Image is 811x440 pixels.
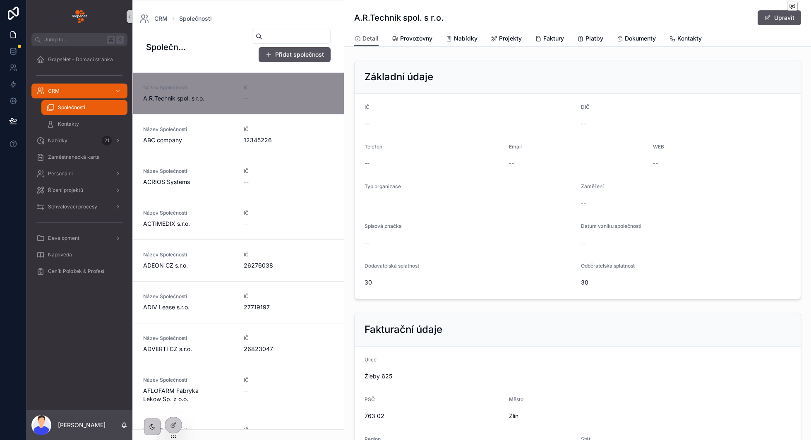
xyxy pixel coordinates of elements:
[365,143,382,150] span: Telefon
[509,159,514,167] span: --
[48,268,104,275] span: Ceník Položek & Profesí
[143,136,234,144] span: ABC company
[244,168,301,175] span: IČ
[133,239,344,281] a: Název SpolečnostiADEON CZ s.r.o.IČ26276038
[581,263,635,269] span: Odběratelská splatnost
[143,427,234,433] span: Název Společnosti
[179,14,212,23] a: Společnosti
[354,12,444,24] h1: A.R.Technik spol. s r.o.
[139,14,168,24] a: CRM
[26,46,132,289] div: scrollable content
[244,377,301,383] span: IČ
[31,133,127,148] a: Nabídky21
[143,335,234,342] span: Název Společnosti
[244,84,301,91] span: IČ
[365,372,791,380] span: Žleby 625
[581,278,791,287] span: 30
[585,34,603,43] span: Platby
[581,199,586,207] span: --
[535,31,564,48] a: Faktury
[48,170,73,177] span: Personální
[72,10,87,23] img: App logo
[41,117,127,132] a: Kontakty
[48,154,100,160] span: Zaměstnanecká karta
[133,281,344,323] a: Název SpolečnostiADIV Lease s.r.o.IČ27719197
[154,14,168,23] span: CRM
[133,323,344,365] a: Název SpolečnostiADVERTI CZ s.r.o.IČ26823047
[31,231,127,246] a: Development
[581,223,641,229] span: Datum vzniku společnosti
[143,210,234,216] span: Název Společnosti
[31,150,127,165] a: Zaměstnanecká karta
[499,34,522,43] span: Projekty
[758,10,801,25] button: Upravit
[133,114,344,156] a: Název SpolečnostiABC companyIČ12345226
[581,239,586,247] span: --
[143,387,234,403] span: AFLOFARM Fabryka Leków Sp. z o.o.
[446,31,477,48] a: Nabídky
[143,293,234,300] span: Název Společnosti
[365,356,377,363] span: Ulice
[577,31,603,48] a: Platby
[365,263,419,269] span: Dodavatelská splatnost
[143,220,234,228] span: ACTIMEDIX s.r.o.
[41,100,127,115] a: Společnosti
[143,178,234,186] span: ACRIOS Systems
[143,345,234,353] span: ADVERTI CZ s.r.o.
[244,178,249,186] span: --
[625,34,656,43] span: Dokumenty
[581,104,590,110] span: DIČ
[31,33,127,46] button: Jump to...K
[117,36,123,43] span: K
[143,377,234,383] span: Název Společnosti
[143,84,234,91] span: Název Společnosti
[491,31,522,48] a: Projekty
[146,41,187,53] h1: Společnosti
[365,223,402,229] span: Spisová značka
[133,73,344,114] a: Název SpolečnostiA.R.Technik spol. s r.o.IČ--
[31,52,127,67] a: GrapeNet - Domací stránka
[677,34,702,43] span: Kontakty
[48,251,72,258] span: Nápověda
[44,36,103,43] span: Jump to...
[244,136,301,144] span: 12345226
[244,345,301,353] span: 26823047
[143,168,234,175] span: Název Společnosti
[581,183,604,189] span: Zaměření
[259,47,331,62] button: Přidat společnost
[31,199,127,214] a: Schvalovací procesy
[133,198,344,239] a: Název SpolečnostiACTIMEDIX s.r.o.IČ--
[48,137,67,144] span: Nabídky
[392,31,432,48] a: Provozovny
[143,126,234,133] span: Název Společnosti
[365,239,370,247] span: --
[244,126,301,133] span: IČ
[581,120,586,128] span: --
[31,183,127,198] a: Řízení projektů
[48,235,79,242] span: Development
[143,303,234,311] span: ADIV Lease s.r.o.
[244,335,301,342] span: IČ
[244,293,301,300] span: IČ
[365,278,574,287] span: 30
[48,203,97,210] span: Schvalovací procesy
[365,104,370,110] span: IČ
[244,251,301,258] span: IČ
[58,104,85,111] span: Společnosti
[669,31,702,48] a: Kontakty
[244,94,249,103] span: --
[362,34,379,43] span: Detail
[653,159,658,167] span: --
[102,136,112,146] div: 21
[244,220,249,228] span: --
[48,56,113,63] span: GrapeNet - Domací stránka
[244,210,301,216] span: IČ
[244,303,301,311] span: 27719197
[244,261,301,270] span: 26276038
[143,251,234,258] span: Název Společnosti
[133,156,344,198] a: Název SpolečnostiACRIOS SystemsIČ--
[244,387,249,395] span: --
[133,365,344,415] a: Název SpolečnostiAFLOFARM Fabryka Leków Sp. z o.o.IČ--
